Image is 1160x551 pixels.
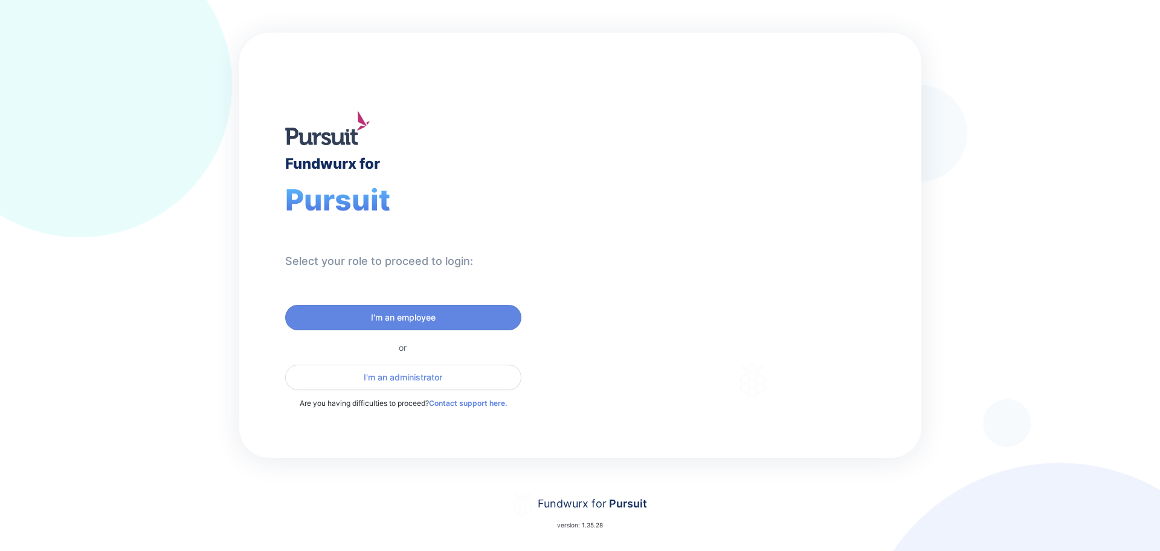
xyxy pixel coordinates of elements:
[607,497,647,510] span: Pursuit
[429,399,507,408] a: Contact support here.
[285,305,521,330] button: I'm an employee
[649,193,744,204] div: Welcome to
[285,254,473,269] div: Select your role to proceed to login:
[285,397,521,409] p: Are you having difficulties to proceed?
[364,371,442,383] span: I'm an administrator
[285,342,521,353] div: or
[649,263,856,297] div: Thank you for choosing Fundwurx as your partner in driving positive social impact!
[285,111,370,145] img: logo.jpg
[285,182,390,218] span: Pursuit
[371,311,436,324] span: I'm an employee
[538,495,647,512] div: Fundwurx for
[285,155,380,172] div: Fundwurx for
[649,209,788,238] div: Fundwurx
[557,520,603,530] p: version: 1.35.28
[285,365,521,390] button: I'm an administrator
